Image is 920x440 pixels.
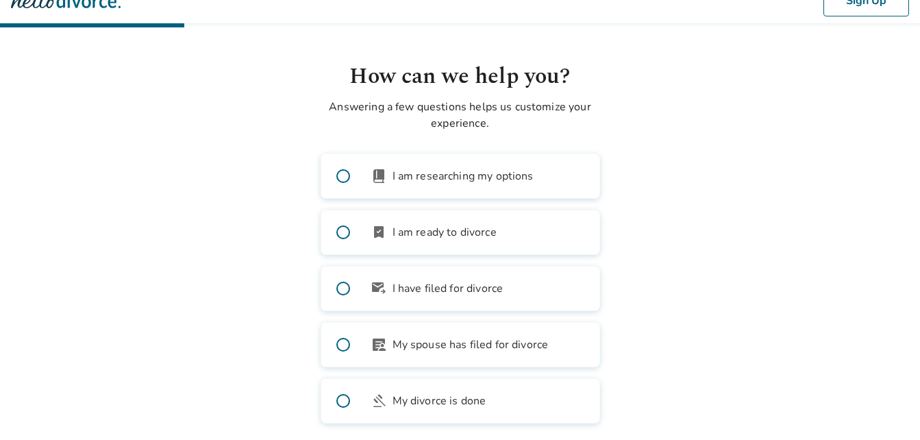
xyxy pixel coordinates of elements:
[321,60,600,93] h1: How can we help you?
[321,99,600,132] p: Answering a few questions helps us customize your experience.
[371,337,387,353] span: article_person
[393,168,534,184] span: I am researching my options
[371,168,387,184] span: book_2
[393,337,549,353] span: My spouse has filed for divorce
[393,280,503,297] span: I have filed for divorce
[393,393,486,409] span: My divorce is done
[371,280,387,297] span: outgoing_mail
[371,224,387,241] span: bookmark_check
[371,393,387,409] span: gavel
[851,374,920,440] iframe: Chat Widget
[393,224,497,241] span: I am ready to divorce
